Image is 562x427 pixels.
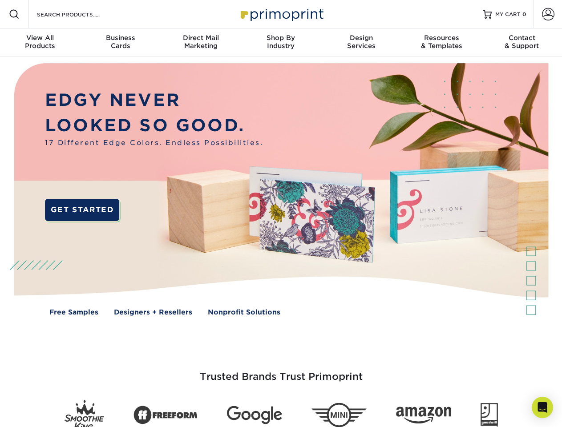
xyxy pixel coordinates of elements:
div: Services [321,34,401,50]
span: Design [321,34,401,42]
span: MY CART [495,11,521,18]
a: Direct MailMarketing [161,28,241,57]
span: Shop By [241,34,321,42]
p: EDGY NEVER [45,88,263,113]
span: Direct Mail [161,34,241,42]
h3: Trusted Brands Trust Primoprint [21,350,542,393]
div: & Support [482,34,562,50]
span: Contact [482,34,562,42]
span: 0 [522,11,526,17]
div: Marketing [161,34,241,50]
a: Designers + Resellers [114,307,192,318]
div: Open Intercom Messenger [532,397,553,418]
p: LOOKED SO GOOD. [45,113,263,138]
input: SEARCH PRODUCTS..... [36,9,123,20]
img: Google [227,406,282,424]
a: Shop ByIndustry [241,28,321,57]
a: GET STARTED [45,199,119,221]
span: Business [80,34,160,42]
span: Resources [401,34,481,42]
a: Resources& Templates [401,28,481,57]
a: BusinessCards [80,28,160,57]
div: Cards [80,34,160,50]
a: Nonprofit Solutions [208,307,280,318]
div: & Templates [401,34,481,50]
img: Goodwill [481,403,498,427]
div: Industry [241,34,321,50]
img: Amazon [396,407,451,424]
a: Contact& Support [482,28,562,57]
img: Primoprint [237,4,326,24]
a: DesignServices [321,28,401,57]
a: Free Samples [49,307,98,318]
span: 17 Different Edge Colors. Endless Possibilities. [45,138,263,148]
